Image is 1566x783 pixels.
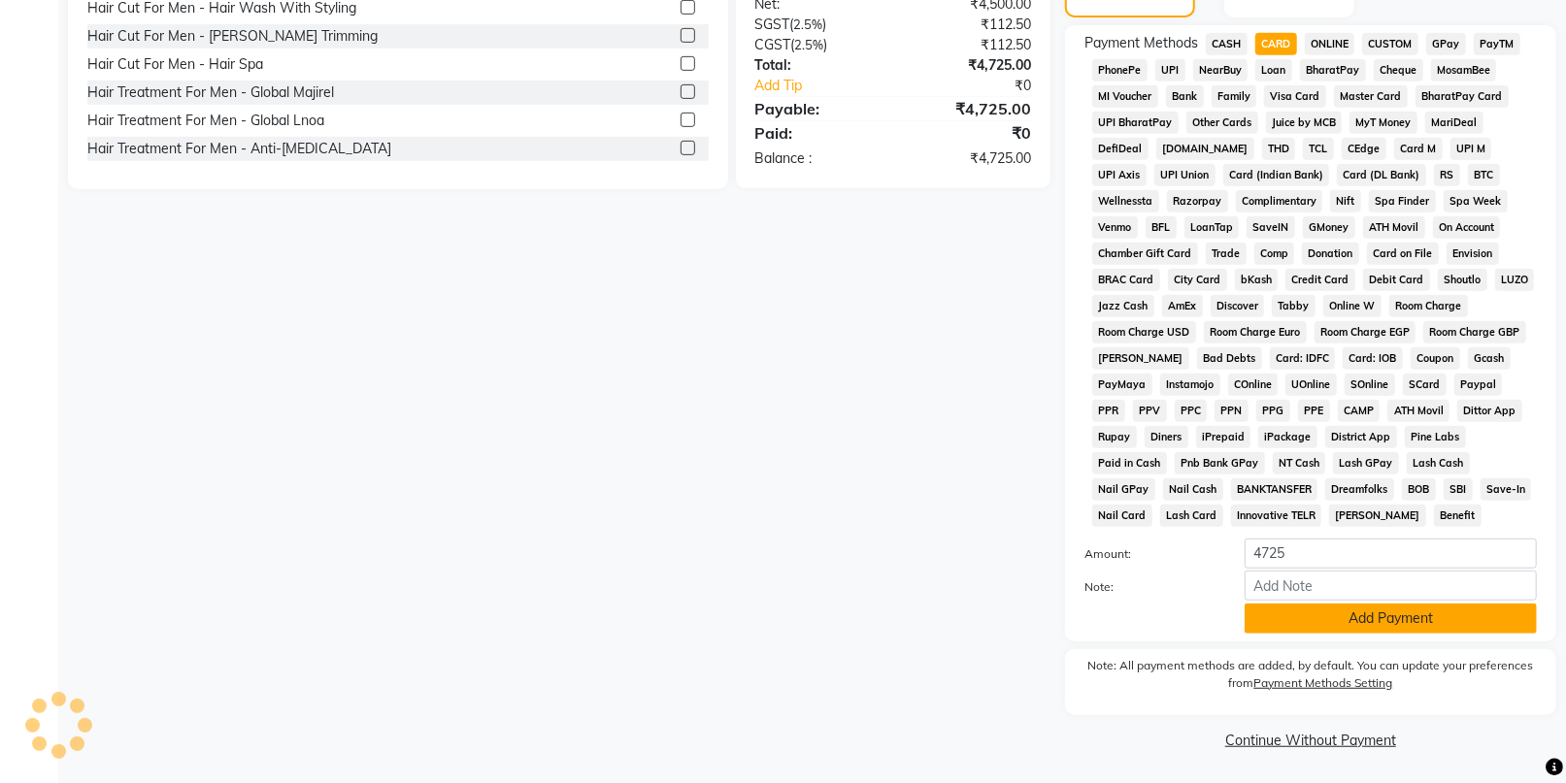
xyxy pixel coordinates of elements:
[893,121,1046,145] div: ₹0
[1270,347,1336,370] span: Card: IDFC
[1092,59,1148,82] span: PhonePe
[1262,138,1296,160] span: THD
[1245,604,1537,634] button: Add Payment
[1155,59,1185,82] span: UPI
[1146,216,1177,239] span: BFL
[893,97,1046,120] div: ₹4,725.00
[1305,33,1355,55] span: ONLINE
[1255,33,1297,55] span: CARD
[1325,426,1397,448] span: District App
[1255,59,1292,82] span: Loan
[1092,347,1189,370] span: [PERSON_NAME]
[1235,269,1279,291] span: bKash
[1228,374,1279,396] span: COnline
[1231,505,1322,527] span: Innovative TELR
[1302,243,1359,265] span: Donation
[1411,347,1460,370] span: Coupon
[1433,216,1501,239] span: On Account
[1457,400,1522,422] span: Dittor App
[1407,452,1470,474] span: Lash Cash
[1272,295,1316,317] span: Tabby
[1256,400,1290,422] span: PPG
[1193,59,1249,82] span: NearBuy
[87,82,334,103] div: Hair Treatment For Men - Global Majirel
[1387,400,1449,422] span: ATH Movil
[1438,269,1487,291] span: Shoutlo
[741,55,893,76] div: Total:
[1245,538,1537,569] input: Amount
[1333,452,1399,474] span: Lash GPay
[1092,452,1167,474] span: Paid in Cash
[87,26,378,47] div: Hair Cut For Men - [PERSON_NAME] Trimming
[1092,190,1159,212] span: Wellnessta
[1247,216,1295,239] span: SaveIN
[1389,295,1468,317] span: Room Charge
[1236,190,1323,212] span: Complimentary
[1425,112,1483,134] span: MariDeal
[1468,347,1511,370] span: Gcash
[1197,347,1262,370] span: Bad Debts
[1394,138,1443,160] span: Card M
[755,36,791,53] span: CGST
[1092,269,1160,291] span: BRAC Card
[1454,374,1503,396] span: Paypal
[1223,164,1330,186] span: Card (Indian Bank)
[1363,269,1430,291] span: Debit Card
[1092,295,1154,317] span: Jazz Cash
[1338,400,1381,422] span: CAMP
[1349,112,1417,134] span: MyT Money
[1266,112,1343,134] span: Juice by MCB
[1254,243,1295,265] span: Comp
[1495,269,1535,291] span: LUZO
[1211,295,1265,317] span: Discover
[1186,112,1258,134] span: Other Cards
[1323,295,1382,317] span: Online W
[1092,426,1137,448] span: Rupay
[1231,478,1318,501] span: BANKTANSFER
[1156,138,1254,160] span: [DOMAIN_NAME]
[1343,347,1403,370] span: Card: IOB
[1245,571,1537,601] input: Add Note
[1285,269,1355,291] span: Credit Card
[1315,321,1416,343] span: Room Charge EGP
[1481,478,1532,501] span: Save-In
[1160,505,1223,527] span: Lash Card
[1434,505,1482,527] span: Benefit
[1070,545,1230,563] label: Amount:
[1070,578,1230,596] label: Note:
[918,76,1046,96] div: ₹0
[1468,164,1500,186] span: BTC
[1175,400,1208,422] span: PPC
[893,15,1046,35] div: ₹112.50
[741,121,893,145] div: Paid:
[893,55,1046,76] div: ₹4,725.00
[1092,164,1147,186] span: UPI Axis
[1285,374,1337,396] span: UOnline
[755,16,790,33] span: SGST
[1362,33,1418,55] span: CUSTOM
[1092,505,1152,527] span: Nail Card
[1403,374,1447,396] span: SCard
[1215,400,1249,422] span: PPN
[1133,400,1167,422] span: PPV
[1084,33,1198,53] span: Payment Methods
[893,148,1046,169] div: ₹4,725.00
[87,54,263,75] div: Hair Cut For Men - Hair Spa
[795,37,824,52] span: 2.5%
[1416,85,1509,108] span: BharatPay Card
[1258,426,1317,448] span: iPackage
[1175,452,1265,474] span: Pnb Bank GPay
[87,111,324,131] div: Hair Treatment For Men - Global Lnoa
[1092,85,1158,108] span: MI Voucher
[1184,216,1240,239] span: LoanTap
[87,139,391,159] div: Hair Treatment For Men - Anti-[MEDICAL_DATA]
[1206,33,1248,55] span: CASH
[1154,164,1216,186] span: UPI Union
[1084,657,1537,700] label: Note: All payment methods are added, by default. You can update your preferences from
[741,76,918,96] a: Add Tip
[1092,478,1155,501] span: Nail GPay
[1298,400,1330,422] span: PPE
[1204,321,1307,343] span: Room Charge Euro
[1363,216,1425,239] span: ATH Movil
[1092,321,1196,343] span: Room Charge USD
